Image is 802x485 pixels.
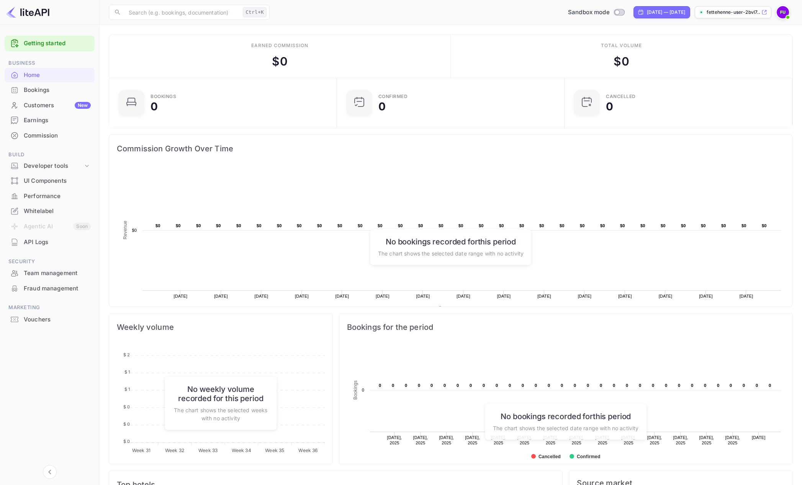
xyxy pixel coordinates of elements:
[232,447,251,453] tspan: Week 34
[5,128,95,143] div: Commission
[132,228,137,233] text: $0
[358,223,363,228] text: $0
[387,435,402,445] text: [DATE], 2025
[353,380,358,400] text: Bookings
[5,189,95,204] div: Performance
[479,223,484,228] text: $0
[577,454,600,459] text: Confirmed
[24,162,83,170] div: Developer tools
[673,435,688,445] text: [DATE], 2025
[701,223,706,228] text: $0
[681,223,686,228] text: $0
[6,6,49,18] img: LiteAPI logo
[155,223,160,228] text: $0
[24,101,91,110] div: Customers
[614,53,629,70] div: $ 0
[5,98,95,112] a: CustomersNew
[379,383,381,388] text: 0
[257,223,262,228] text: $0
[174,294,188,298] text: [DATE]
[457,294,470,298] text: [DATE]
[740,294,753,298] text: [DATE]
[5,257,95,266] span: Security
[439,223,444,228] text: $0
[5,312,95,326] a: Vouchers
[151,101,158,112] div: 0
[445,306,465,311] text: Revenue
[272,53,287,70] div: $ 0
[613,383,615,388] text: 0
[620,223,625,228] text: $0
[124,369,130,375] tspan: $ 1
[297,223,302,228] text: $0
[24,86,91,95] div: Bookings
[5,159,95,173] div: Developer tools
[378,101,386,112] div: 0
[5,266,95,280] a: Team management
[535,383,537,388] text: 0
[519,223,524,228] text: $0
[568,8,610,17] span: Sandbox mode
[493,424,638,432] p: The chart shows the selected date range with no activity
[762,223,767,228] text: $0
[165,447,184,453] tspan: Week 32
[699,435,714,445] text: [DATE], 2025
[560,223,565,228] text: $0
[123,221,128,239] text: Revenue
[216,223,221,228] text: $0
[606,94,636,99] div: CANCELLED
[5,98,95,113] div: CustomersNew
[255,294,268,298] text: [DATE]
[123,421,130,427] tspan: $ 0
[378,94,408,99] div: Confirmed
[5,113,95,127] a: Earnings
[717,383,719,388] text: 0
[522,383,524,388] text: 0
[699,294,713,298] text: [DATE]
[24,269,91,278] div: Team management
[578,294,592,298] text: [DATE]
[398,223,403,228] text: $0
[418,223,423,228] text: $0
[5,36,95,51] div: Getting started
[75,102,91,109] div: New
[777,6,789,18] img: fettehenne User
[317,223,322,228] text: $0
[537,294,551,298] text: [DATE]
[416,294,430,298] text: [DATE]
[539,223,544,228] text: $0
[647,9,685,16] div: [DATE] — [DATE]
[465,435,480,445] text: [DATE], 2025
[691,383,693,388] text: 0
[444,383,446,388] text: 0
[769,383,771,388] text: 0
[5,303,95,312] span: Marketing
[24,192,91,201] div: Performance
[707,9,760,16] p: fettehenne-user-2bvl7....
[378,223,383,228] text: $0
[173,385,269,403] h6: No weekly volume recorded for this period
[117,321,325,333] span: Weekly volume
[496,383,498,388] text: 0
[5,204,95,219] div: Whitelabel
[725,435,740,445] text: [DATE], 2025
[499,223,504,228] text: $0
[176,223,181,228] text: $0
[704,383,706,388] text: 0
[392,383,394,388] text: 0
[730,383,732,388] text: 0
[376,294,390,298] text: [DATE]
[123,404,130,410] tspan: $ 0
[173,406,269,422] p: The chart shows the selected weeks with no activity
[587,383,589,388] text: 0
[574,383,576,388] text: 0
[295,294,309,298] text: [DATE]
[5,68,95,83] div: Home
[509,383,511,388] text: 0
[24,39,91,48] a: Getting started
[633,6,690,18] div: Click to change the date range period
[5,189,95,203] a: Performance
[418,383,420,388] text: 0
[5,281,95,296] div: Fraud management
[336,294,349,298] text: [DATE]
